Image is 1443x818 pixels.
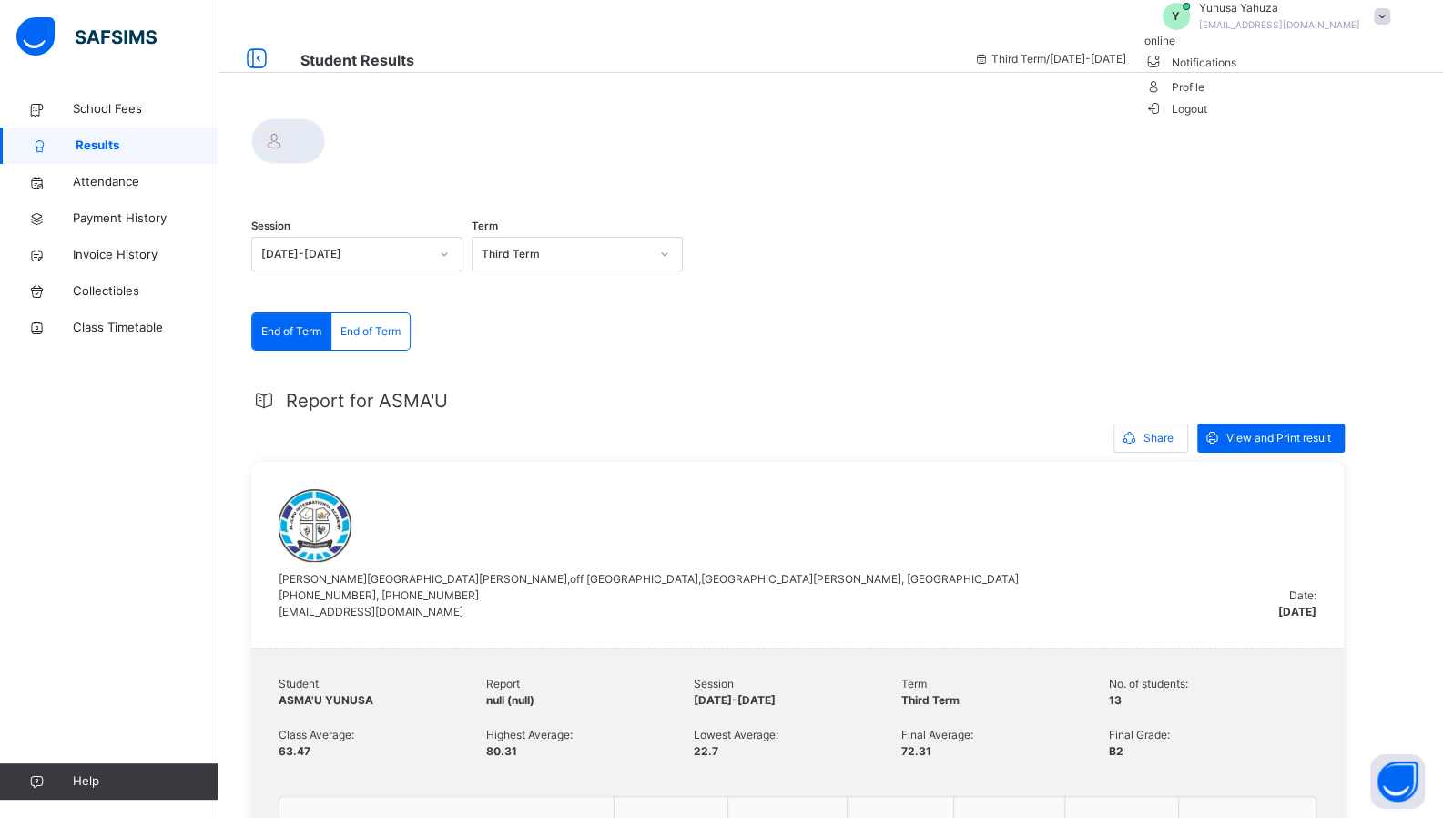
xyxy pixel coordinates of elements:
span: [DATE] [1278,604,1316,620]
span: Student [279,676,486,692]
span: Student Results [300,51,414,69]
span: 80.31 [486,744,517,758]
span: View and Print result [1226,430,1331,446]
img: al_ilmuinternational.png [279,489,351,562]
span: End of Term [261,323,321,340]
span: Session [694,676,901,692]
span: null (null) [486,693,534,707]
span: B2 [1109,744,1123,758]
div: [DATE]-[DATE] [261,246,429,262]
span: No. of students: [1109,676,1316,692]
span: Final Grade: [1109,727,1316,743]
span: Class Average: [279,727,486,743]
img: safsims [16,17,157,56]
span: Lowest Average: [694,727,901,743]
li: dropdown-list-item-buttom-7 [1144,98,1399,118]
span: Report for ASMA'U [286,387,448,414]
span: Term [901,676,1109,692]
span: Third Term [901,693,960,707]
li: dropdown-list-item-text-4 [1144,74,1399,98]
span: Payment History [73,210,218,228]
span: Attendance [73,173,218,191]
span: Share [1143,430,1174,446]
span: Logout [1144,99,1207,118]
span: Session [251,219,290,234]
span: Invoice History [73,246,218,264]
span: online [1144,34,1175,47]
span: Date: [1289,588,1316,602]
span: Class Timetable [73,319,218,337]
span: 72.31 [901,744,931,758]
li: dropdown-list-item-text-3 [1144,49,1399,74]
span: Highest Average: [486,727,694,743]
span: [PERSON_NAME][GEOGRAPHIC_DATA][PERSON_NAME],off [GEOGRAPHIC_DATA],[GEOGRAPHIC_DATA][PERSON_NAME],... [279,572,1019,619]
span: Report [486,676,694,692]
span: End of Term [340,323,401,340]
span: School Fees [73,100,218,118]
span: [DATE]-[DATE] [694,693,776,707]
span: 63.47 [279,744,310,758]
span: session/term information [973,51,1126,67]
div: Third Term [482,246,649,262]
span: Results [76,137,218,155]
span: Final Average: [901,727,1109,743]
span: Help [73,772,218,791]
button: Open asap [1370,754,1425,809]
span: 22.7 [694,744,718,758]
span: Notifications [1144,49,1399,74]
li: dropdown-list-item-null-2 [1144,33,1399,49]
span: [EMAIL_ADDRESS][DOMAIN_NAME] [1199,19,1360,30]
span: ASMA'U YUNUSA [279,693,373,707]
span: Y [1172,8,1180,25]
span: 13 [1109,693,1122,707]
span: Term [472,219,498,234]
span: Profile [1144,74,1399,98]
span: Collectibles [73,282,218,301]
